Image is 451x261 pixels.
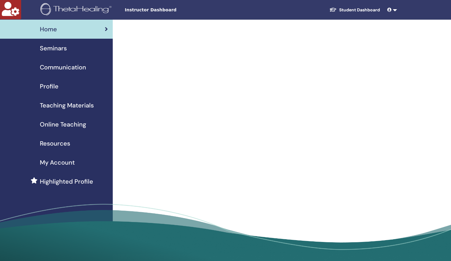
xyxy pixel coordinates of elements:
[40,120,86,129] span: Online Teaching
[40,63,86,72] span: Communication
[40,25,57,34] span: Home
[40,44,67,53] span: Seminars
[40,3,114,17] img: logo.png
[40,82,59,91] span: Profile
[40,101,94,110] span: Teaching Materials
[324,4,385,16] a: Student Dashboard
[40,139,70,148] span: Resources
[329,7,337,12] img: graduation-cap-white.svg
[125,7,217,13] span: Instructor Dashboard
[40,177,93,186] span: Highlighted Profile
[40,158,75,167] span: My Account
